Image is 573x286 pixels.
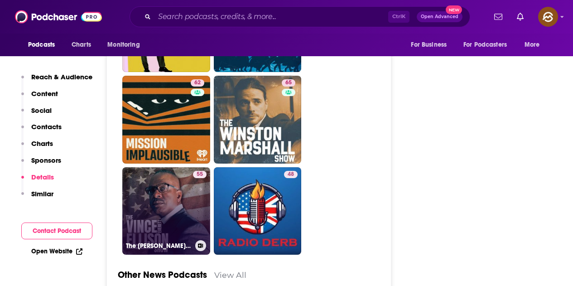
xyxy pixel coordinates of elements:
button: open menu [404,36,458,53]
span: 55 [197,170,203,179]
p: Similar [31,189,53,198]
button: Contact Podcast [21,223,92,239]
button: Contacts [21,122,62,139]
span: Monitoring [107,39,140,51]
a: Other News Podcasts [118,269,207,281]
button: Sponsors [21,156,61,173]
button: Reach & Audience [21,73,92,89]
span: Charts [72,39,91,51]
span: 65 [285,78,292,87]
a: 48 [214,167,302,255]
span: Open Advanced [421,15,458,19]
a: 62 [122,76,210,164]
button: open menu [101,36,151,53]
p: Reach & Audience [31,73,92,81]
div: Search podcasts, credits, & more... [130,6,470,27]
button: Show profile menu [538,7,558,27]
button: Open AdvancedNew [417,11,462,22]
a: Show notifications dropdown [513,9,527,24]
img: User Profile [538,7,558,27]
span: For Business [411,39,447,51]
span: Podcasts [28,39,55,51]
span: Logged in as hey85204 [538,7,558,27]
a: 65 [282,79,295,87]
span: 62 [194,78,201,87]
a: 62 [191,79,204,87]
span: 48 [288,170,294,179]
a: 48 [284,171,298,178]
button: Details [21,173,54,189]
span: New [446,5,462,14]
a: Show notifications dropdown [491,9,506,24]
button: Content [21,89,58,106]
a: Charts [66,36,96,53]
span: More [525,39,540,51]
input: Search podcasts, credits, & more... [154,10,388,24]
button: Similar [21,189,53,206]
button: open menu [457,36,520,53]
p: Social [31,106,52,115]
h3: The [PERSON_NAME] Show [126,242,192,250]
button: Social [21,106,52,123]
img: Podchaser - Follow, Share and Rate Podcasts [15,8,102,25]
button: open menu [22,36,67,53]
span: For Podcasters [463,39,507,51]
span: Ctrl K [388,11,409,23]
p: Sponsors [31,156,61,165]
p: Charts [31,139,53,148]
a: Open Website [31,247,82,255]
p: Contacts [31,122,62,131]
a: 55 [193,171,207,178]
button: open menu [518,36,551,53]
button: Charts [21,139,53,156]
p: Content [31,89,58,98]
a: 55The [PERSON_NAME] Show [122,167,210,255]
a: 65 [214,76,302,164]
p: Details [31,173,54,181]
a: View All [214,270,246,280]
